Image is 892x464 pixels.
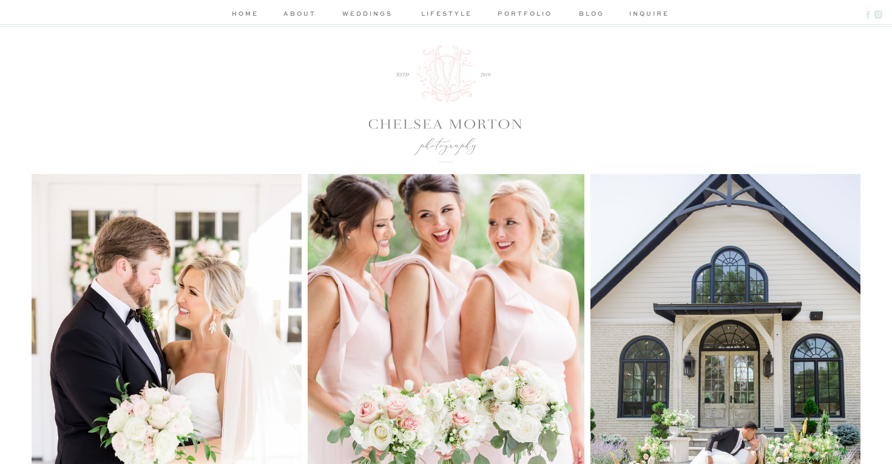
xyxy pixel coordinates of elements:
[339,8,396,21] a: weddings
[629,8,664,21] a: inquire
[417,8,475,21] a: lifestyle
[496,8,553,21] a: portfolio
[574,8,609,21] a: blog
[282,8,318,21] a: about
[229,8,261,21] a: home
